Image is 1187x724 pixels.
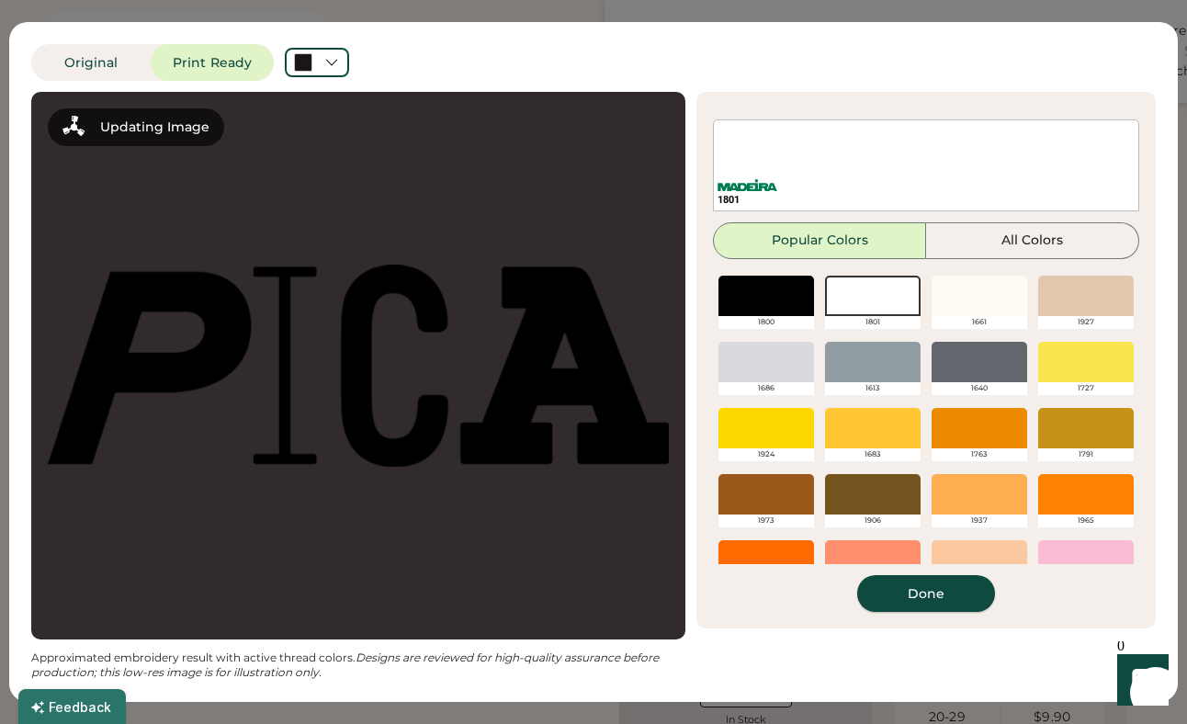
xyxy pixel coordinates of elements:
[825,515,921,527] div: 1906
[31,44,151,81] button: Original
[713,222,926,259] button: Popular Colors
[718,179,777,191] img: Madeira%20Logo.svg
[718,316,814,329] div: 1800
[151,44,274,81] button: Print Ready
[932,515,1027,527] div: 1937
[825,316,921,329] div: 1801
[1038,515,1134,527] div: 1965
[718,382,814,395] div: 1686
[1038,448,1134,461] div: 1791
[31,650,661,679] em: Designs are reviewed for high-quality assurance before production; this low-res image is for illu...
[825,382,921,395] div: 1613
[857,575,995,612] button: Done
[926,222,1139,259] button: All Colors
[932,448,1027,461] div: 1763
[1100,641,1179,720] iframe: Front Chat
[718,193,1135,207] div: 1801
[932,316,1027,329] div: 1661
[718,448,814,461] div: 1924
[825,448,921,461] div: 1683
[1038,316,1134,329] div: 1927
[932,382,1027,395] div: 1640
[31,650,685,680] div: Approximated embroidery result with active thread colors.
[718,515,814,527] div: 1973
[1038,382,1134,395] div: 1727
